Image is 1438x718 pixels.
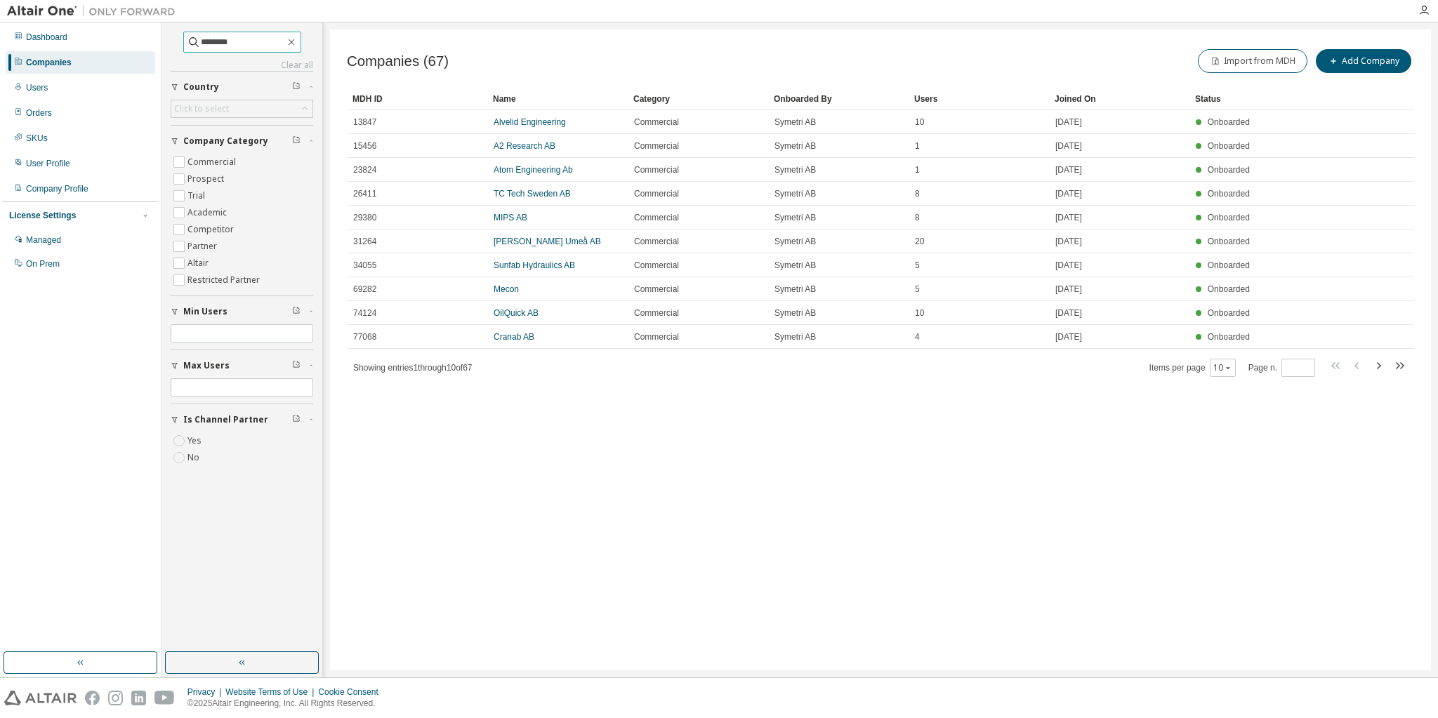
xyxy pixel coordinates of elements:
span: Symetri AB [774,284,816,295]
img: linkedin.svg [131,691,146,705]
span: Onboarded [1208,332,1250,342]
span: Onboarded [1208,284,1250,294]
label: Yes [187,432,204,449]
span: 10 [915,117,924,128]
img: altair_logo.svg [4,691,77,705]
span: Companies (67) [347,53,449,69]
a: Clear all [171,60,313,71]
span: 8 [915,188,920,199]
span: Onboarded [1208,308,1250,318]
span: Symetri AB [774,164,816,175]
span: 5 [915,284,920,295]
span: [DATE] [1055,188,1082,199]
div: Users [26,82,48,93]
span: Commercial [634,212,679,223]
span: Commercial [634,117,679,128]
a: OilQuick AB [494,308,539,318]
div: Dashboard [26,32,67,43]
span: Onboarded [1208,141,1250,151]
span: 31264 [353,236,376,247]
a: [PERSON_NAME] Umeå AB [494,237,601,246]
span: Onboarded [1208,213,1250,222]
span: Is Channel Partner [183,414,268,425]
div: Click to select [174,103,229,114]
span: [DATE] [1055,164,1082,175]
span: 26411 [353,188,376,199]
div: Category [633,88,763,110]
span: Commercial [634,236,679,247]
span: Symetri AB [774,307,816,319]
span: Clear filter [292,360,301,371]
span: Commercial [634,284,679,295]
span: Symetri AB [774,236,816,247]
button: Import from MDH [1198,49,1307,73]
label: Altair [187,255,211,272]
label: Partner [187,238,220,255]
a: Cranab AB [494,332,534,342]
label: Trial [187,187,208,204]
div: MDH ID [352,88,482,110]
div: SKUs [26,133,48,144]
span: Symetri AB [774,188,816,199]
span: Symetri AB [774,331,816,343]
span: [DATE] [1055,140,1082,152]
span: [DATE] [1055,117,1082,128]
div: Privacy [187,686,225,698]
span: Page n. [1248,359,1315,377]
span: 5 [915,260,920,271]
span: Commercial [634,307,679,319]
div: User Profile [26,158,70,169]
div: Joined On [1055,88,1184,110]
span: Symetri AB [774,212,816,223]
label: Commercial [187,154,239,171]
span: [DATE] [1055,236,1082,247]
div: Companies [26,57,72,68]
span: Clear filter [292,306,301,317]
span: Country [183,81,219,93]
span: 1 [915,164,920,175]
span: Clear filter [292,414,301,425]
a: TC Tech Sweden AB [494,189,571,199]
div: License Settings [9,210,76,221]
label: Academic [187,204,230,221]
label: No [187,449,202,466]
img: Altair One [7,4,183,18]
img: facebook.svg [85,691,100,705]
span: Onboarded [1208,165,1250,175]
div: Company Profile [26,183,88,194]
span: Commercial [634,140,679,152]
span: [DATE] [1055,307,1082,319]
span: Onboarded [1208,237,1250,246]
span: 1 [915,140,920,152]
p: © 2025 Altair Engineering, Inc. All Rights Reserved. [187,698,387,710]
button: Min Users [171,296,313,327]
div: Name [493,88,622,110]
label: Restricted Partner [187,272,263,288]
div: Website Terms of Use [225,686,318,698]
span: Clear filter [292,135,301,147]
span: [DATE] [1055,331,1082,343]
a: Alvelid Engineering [494,117,566,127]
span: Onboarded [1208,260,1250,270]
span: Items per page [1149,359,1236,377]
div: On Prem [26,258,60,270]
div: Orders [26,107,52,119]
span: 20 [915,236,924,247]
button: Company Category [171,126,313,157]
span: Symetri AB [774,117,816,128]
span: Max Users [183,360,230,371]
span: Commercial [634,260,679,271]
img: youtube.svg [154,691,175,705]
span: [DATE] [1055,260,1082,271]
span: 77068 [353,331,376,343]
span: Commercial [634,331,679,343]
span: Onboarded [1208,117,1250,127]
div: Cookie Consent [318,686,386,698]
span: 34055 [353,260,376,271]
span: Onboarded [1208,189,1250,199]
span: Clear filter [292,81,301,93]
span: 29380 [353,212,376,223]
a: Atom Engineering Ab [494,165,573,175]
button: Add Company [1316,49,1411,73]
span: Company Category [183,135,268,147]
